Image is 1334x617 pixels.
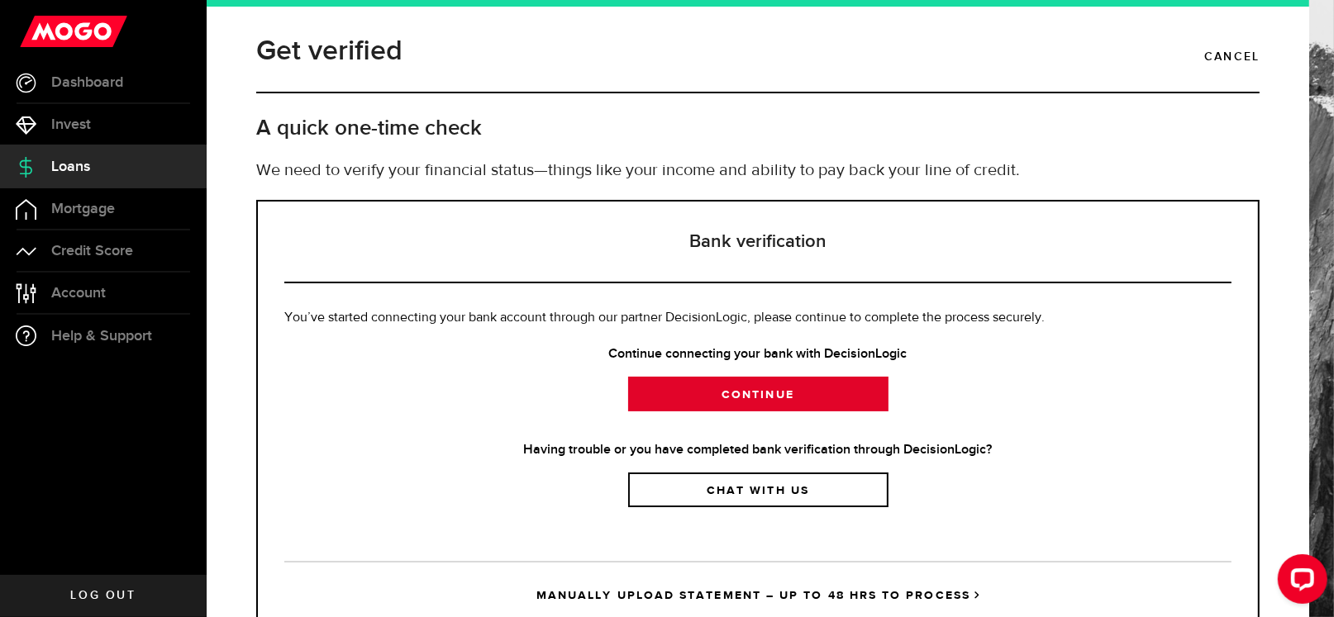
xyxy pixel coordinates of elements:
h3: Bank verification [284,202,1232,283]
span: Log out [70,590,136,601]
a: Cancel [1205,43,1260,71]
span: Credit Score [51,244,133,259]
span: Help & Support [51,329,152,344]
span: Account [51,286,106,301]
a: Chat with us [628,472,889,507]
span: You’ve started connecting your bank account through our partner DecisionLogic, please continue to... [284,311,1045,325]
strong: Having trouble or you have completed bank verification through DecisionLogic? [284,440,1232,460]
strong: Continue connecting your bank with DecisionLogic [284,344,1232,364]
p: We need to verify your financial status—things like your income and ability to pay back your line... [256,159,1260,183]
h1: Get verified [256,30,403,73]
span: Mortgage [51,202,115,216]
h2: A quick one-time check [256,115,1260,142]
a: Continue [628,377,889,411]
span: Loans [51,159,90,174]
iframe: LiveChat chat widget [1265,548,1334,617]
span: Dashboard [51,75,123,90]
span: Invest [51,117,91,132]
